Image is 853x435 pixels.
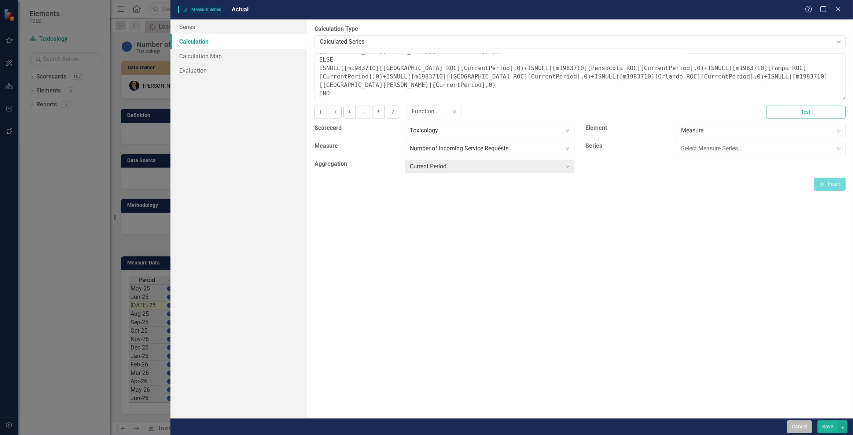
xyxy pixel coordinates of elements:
[315,25,846,33] label: Calculation Type
[343,106,356,118] button: +
[315,106,327,118] button: (
[232,6,249,13] span: Actual
[410,145,562,153] div: Number of Incoming Service Requests
[814,178,846,191] button: Insert
[315,124,400,132] label: Scorecard
[410,162,562,171] div: Current Period
[170,19,307,34] a: Series
[787,420,812,433] button: Cancel
[178,6,224,13] span: Measure Series
[315,142,400,150] label: Measure
[387,106,399,118] button: /
[410,127,562,135] div: Toxicology
[766,106,846,118] button: Test
[585,124,670,132] label: Element
[412,107,449,116] div: Function
[170,49,307,63] a: Calculation Map
[681,127,833,135] div: Measure
[315,160,400,168] label: Aggregation
[170,63,307,78] a: Evaluation
[329,106,341,118] button: )
[320,37,833,46] div: Calculated Series
[817,420,838,433] button: Save
[681,145,833,153] div: Select Measure Series...
[585,142,670,150] label: Series
[170,34,307,49] a: Calculation
[315,53,846,100] textarea: CASE WHEN ISNULL([m1983710][[GEOGRAPHIC_DATA] ROC][CurrentPeriod],0)+ISNULL([m1983710][Pensacola ...
[358,106,370,118] button: -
